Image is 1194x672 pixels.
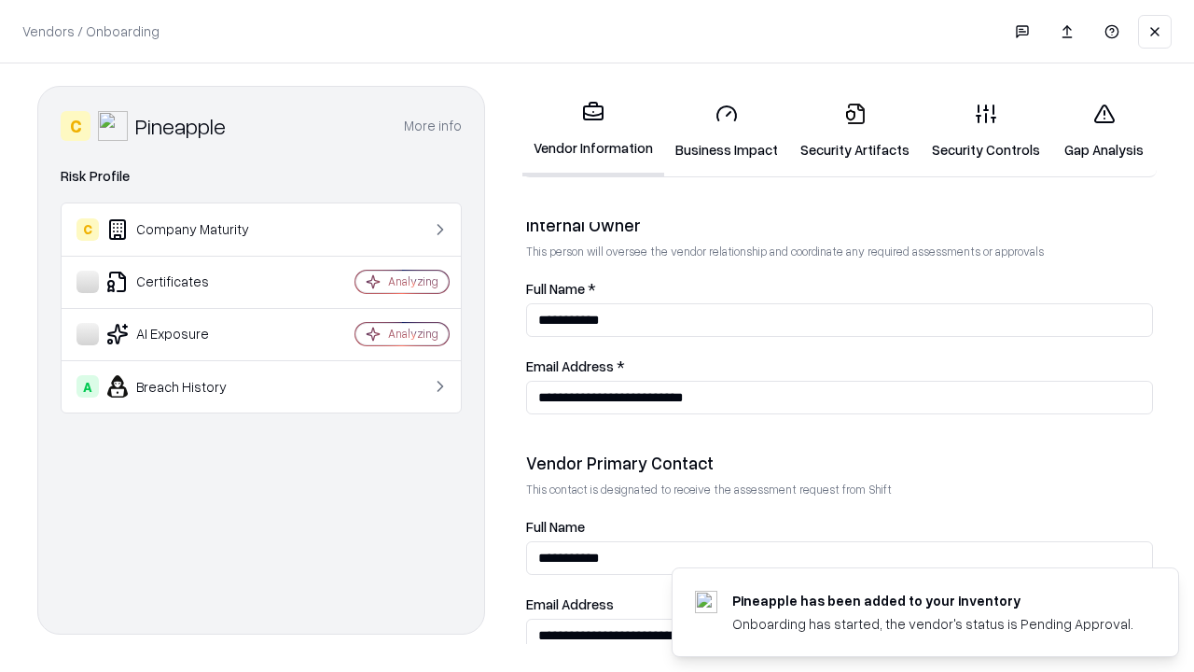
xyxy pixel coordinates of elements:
div: A [76,375,99,398]
a: Vendor Information [522,86,664,176]
div: C [61,111,90,141]
div: Internal Owner [526,214,1153,236]
div: Certificates [76,271,299,293]
div: Analyzing [388,326,438,342]
div: Vendor Primary Contact [526,452,1153,474]
p: This contact is designated to receive the assessment request from Shift [526,482,1153,497]
img: Pineapple [98,111,128,141]
a: Security Controls [921,88,1051,175]
button: More info [404,109,462,143]
label: Full Name * [526,282,1153,296]
div: Onboarding has started, the vendor's status is Pending Approval. [732,614,1133,634]
label: Full Name [526,520,1153,534]
div: Company Maturity [76,218,299,241]
div: Pineapple [135,111,226,141]
a: Gap Analysis [1051,88,1157,175]
div: Analyzing [388,273,438,289]
img: pineappleenergy.com [695,591,717,613]
label: Email Address * [526,359,1153,373]
div: AI Exposure [76,323,299,345]
label: Email Address [526,597,1153,611]
p: This person will oversee the vendor relationship and coordinate any required assessments or appro... [526,244,1153,259]
a: Security Artifacts [789,88,921,175]
div: Risk Profile [61,165,462,188]
a: Business Impact [664,88,789,175]
div: C [76,218,99,241]
p: Vendors / Onboarding [22,21,160,41]
div: Breach History [76,375,299,398]
div: Pineapple has been added to your inventory [732,591,1133,610]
